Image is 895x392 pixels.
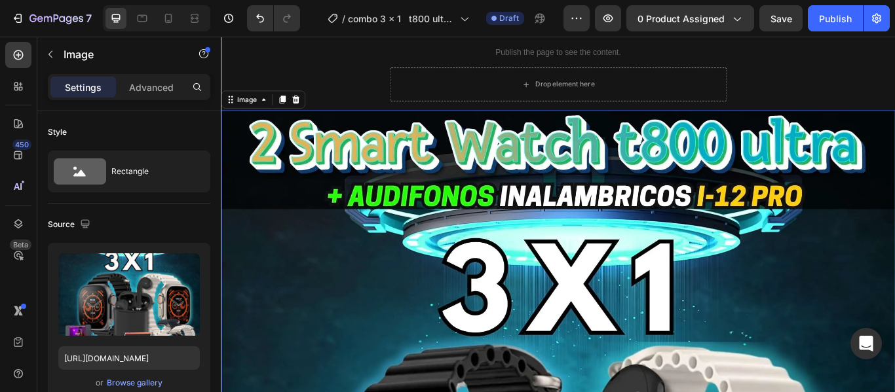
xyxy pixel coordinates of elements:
div: Drop element here [366,50,436,61]
iframe: Design area [221,37,895,392]
button: Publish [808,5,863,31]
div: Open Intercom Messenger [850,328,882,359]
div: Publish [819,12,852,26]
button: 7 [5,5,98,31]
button: Browse gallery [106,376,163,389]
div: Undo/Redo [247,5,300,31]
p: Advanced [129,80,174,94]
button: 0 product assigned [626,5,754,31]
img: preview-image [58,253,200,336]
div: 450 [12,139,31,150]
span: combo 3 x 1 t800 ultra + audifonos [348,12,455,26]
p: Settings [65,80,102,94]
div: Browse gallery [107,377,162,389]
span: / [342,12,345,26]
div: Image [16,67,45,79]
div: Style [48,126,67,138]
button: Save [759,5,803,31]
div: Rectangle [111,156,191,187]
p: 7 [86,10,92,26]
div: Beta [10,240,31,250]
span: Save [771,13,792,24]
span: Draft [499,12,519,24]
span: 0 product assigned [638,12,725,26]
div: Source [48,216,93,234]
span: or [96,375,104,391]
p: Image [64,46,175,62]
input: https://example.com/image.jpg [58,346,200,370]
